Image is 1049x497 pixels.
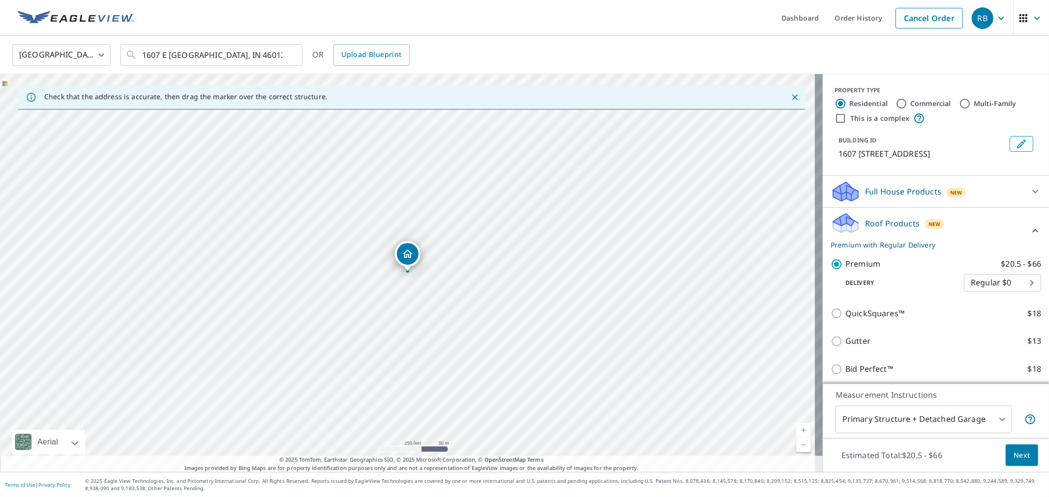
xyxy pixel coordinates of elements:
[44,92,328,101] p: Check that the address is accurate, then drag the marker over the correct structure.
[910,99,951,109] label: Commercial
[845,258,880,270] p: Premium
[839,148,1006,160] p: 1607 [STREET_ADDRESS]
[835,86,1037,95] div: PROPERTY TYPE
[865,218,920,229] p: Roof Products
[5,482,70,488] p: |
[85,477,1044,492] p: © 2025 Eagle View Technologies, Inc. and Pictometry International Corp. All Rights Reserved. Repo...
[836,389,1036,401] p: Measurement Instructions
[850,113,909,123] label: This is a complex
[341,49,401,61] span: Upload Blueprint
[18,11,134,26] img: EV Logo
[1028,335,1041,347] p: $13
[831,212,1041,250] div: Roof ProductsNewPremium with Regular Delivery
[38,481,70,488] a: Privacy Policy
[796,438,811,452] a: Current Level 17, Zoom Out
[845,363,893,375] p: Bid Perfect™
[831,180,1041,203] div: Full House ProductsNew
[974,99,1017,109] label: Multi-Family
[964,269,1041,297] div: Regular $0
[333,44,409,66] a: Upload Blueprint
[831,240,1029,250] p: Premium with Regular Delivery
[1010,136,1033,152] button: Edit building 1
[839,136,876,144] p: BUILDING ID
[142,41,282,69] input: Search by address or latitude-longitude
[845,335,870,347] p: Gutter
[395,241,420,272] div: Dropped pin, building 1, Residential property, 1607 E 7th St Anderson, IN 46012
[279,456,543,464] span: © 2025 TomTom, Earthstar Geographics SIO, © 2025 Microsoft Corporation, ©
[5,481,35,488] a: Terms of Use
[836,406,1012,433] div: Primary Structure + Detached Garage
[972,7,993,29] div: RB
[1001,258,1041,270] p: $20.5 - $66
[1014,449,1030,462] span: Next
[484,456,526,463] a: OpenStreetMap
[950,189,962,196] span: New
[1028,363,1041,375] p: $18
[865,186,941,197] p: Full House Products
[34,430,61,454] div: Aerial
[1028,307,1041,320] p: $18
[1024,414,1036,425] span: Your report will include the primary structure and a detached garage if one exists.
[312,44,410,66] div: OR
[929,220,941,228] span: New
[896,8,963,28] a: Cancel Order
[788,91,801,104] button: Close
[834,444,950,466] p: Estimated Total: $20.5 - $66
[849,99,888,109] label: Residential
[12,41,111,69] div: [GEOGRAPHIC_DATA]
[1006,444,1038,467] button: Next
[12,430,85,454] div: Aerial
[845,307,904,320] p: QuickSquares™
[831,278,964,287] p: Delivery
[527,456,543,463] a: Terms
[796,423,811,438] a: Current Level 17, Zoom In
